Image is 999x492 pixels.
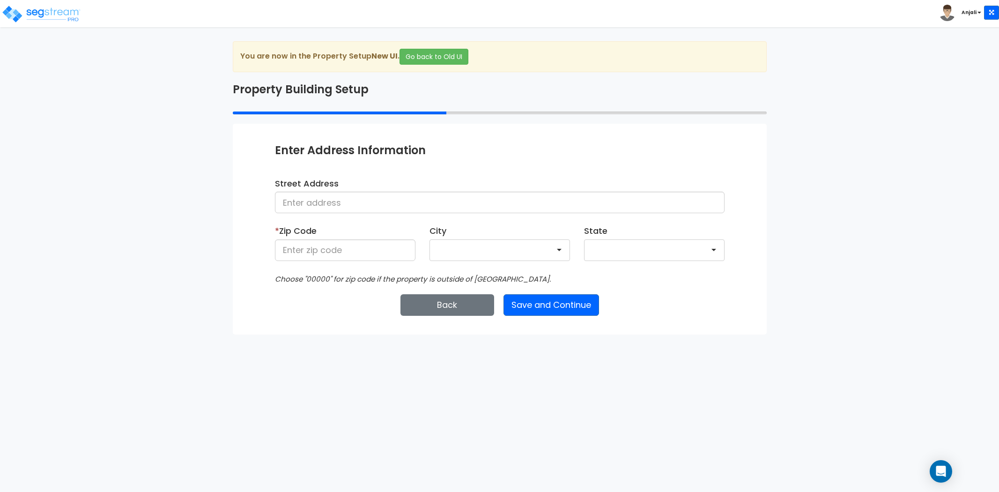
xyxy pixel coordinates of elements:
[233,41,767,72] div: You are now in the Property Setup .
[962,9,977,16] b: Anjali
[226,82,774,97] div: Property Building Setup
[275,192,725,213] input: Enter address
[930,460,952,483] div: Open Intercom Messenger
[275,178,339,190] label: Street Address
[275,239,415,261] input: Enter zip code
[1,5,81,23] img: logo_pro_r.png
[939,5,955,21] img: avatar.png
[371,51,398,61] strong: New UI
[503,294,599,316] button: Save and Continue
[275,274,551,284] i: Choose "00000" for zip code if the property is outside of [GEOGRAPHIC_DATA].
[400,294,494,316] button: Back
[275,142,725,158] div: Enter Address Information
[429,225,446,237] label: City
[275,225,317,237] label: Zip Code
[400,49,468,65] button: Go back to Old UI
[584,225,607,237] label: State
